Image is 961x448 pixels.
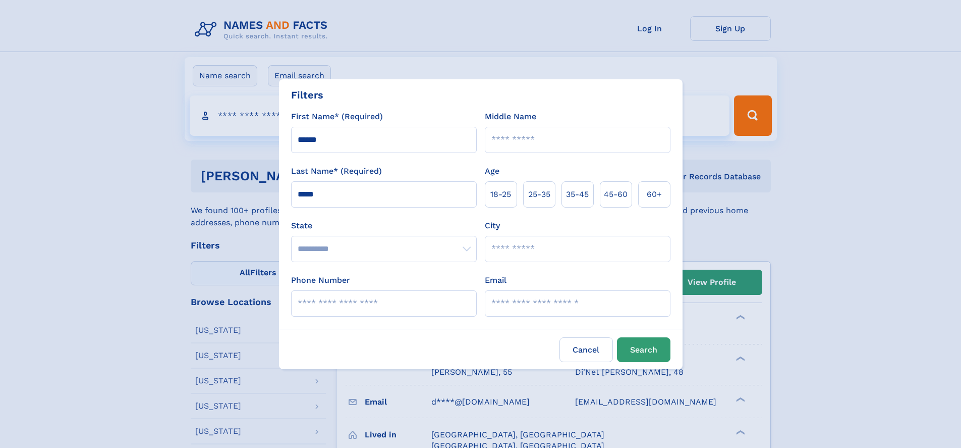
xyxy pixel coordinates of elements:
span: 25‑35 [528,188,550,201]
div: Filters [291,87,323,103]
span: 18‑25 [490,188,511,201]
label: Last Name* (Required) [291,165,382,177]
label: Phone Number [291,274,350,286]
span: 60+ [647,188,662,201]
label: Middle Name [485,111,536,123]
label: State [291,220,477,232]
label: Cancel [559,337,613,362]
span: 35‑45 [566,188,589,201]
label: City [485,220,500,232]
label: Age [485,165,499,177]
button: Search [617,337,670,362]
label: Email [485,274,506,286]
label: First Name* (Required) [291,111,383,123]
span: 45‑60 [604,188,628,201]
